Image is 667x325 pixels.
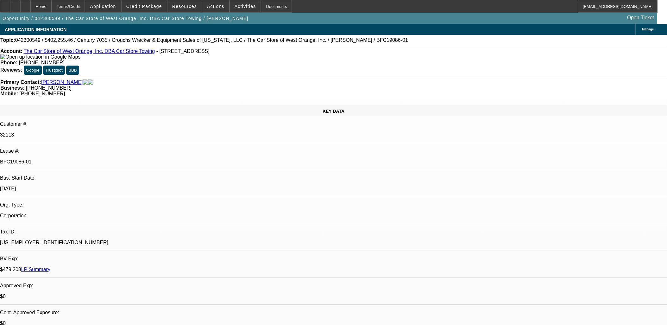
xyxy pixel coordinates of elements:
[15,37,408,43] span: 042300549 / $402,255.46 / Century 7035 / Crouchs Wrecker & Equipment Sales of [US_STATE], LLC / T...
[0,37,15,43] strong: Topic:
[156,48,210,54] span: - [STREET_ADDRESS]
[24,66,42,75] button: Google
[0,60,17,65] strong: Phone:
[235,4,256,9] span: Activities
[5,27,66,32] span: APPLICATION INFORMATION
[21,267,50,272] a: LP Summary
[172,4,197,9] span: Resources
[642,28,654,31] span: Manage
[230,0,261,12] button: Activities
[625,12,657,23] a: Open Ticket
[0,54,80,60] img: Open up location in Google Maps
[0,67,22,73] strong: Reviews:
[122,0,167,12] button: Credit Package
[85,0,121,12] button: Application
[0,48,22,54] strong: Account:
[41,80,83,85] a: [PERSON_NAME]
[90,4,116,9] span: Application
[0,85,24,91] strong: Business:
[126,4,162,9] span: Credit Package
[3,16,248,21] span: Opportunity / 042300549 / The Car Store of West Orange, Inc. DBA Car Store Towing / [PERSON_NAME]
[19,60,65,65] span: [PHONE_NUMBER]
[0,91,18,96] strong: Mobile:
[0,54,80,60] a: View Google Maps
[323,109,344,114] span: KEY DATA
[43,66,65,75] button: Trustpilot
[26,85,72,91] span: [PHONE_NUMBER]
[66,66,79,75] button: BBB
[202,0,229,12] button: Actions
[83,80,88,85] img: facebook-icon.png
[88,80,93,85] img: linkedin-icon.png
[19,91,65,96] span: [PHONE_NUMBER]
[0,80,41,85] strong: Primary Contact:
[207,4,224,9] span: Actions
[23,48,155,54] a: The Car Store of West Orange, Inc. DBA Car Store Towing
[167,0,202,12] button: Resources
